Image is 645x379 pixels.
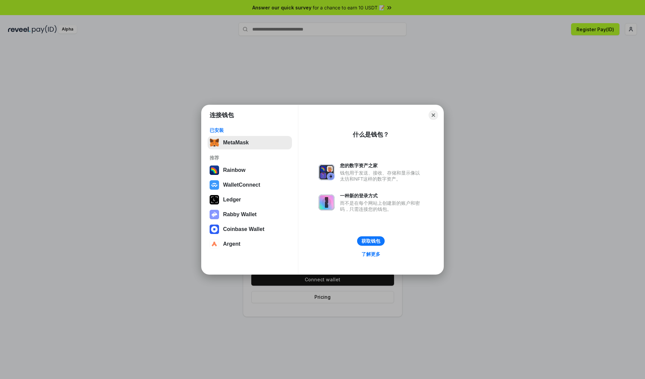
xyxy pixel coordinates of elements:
[210,127,290,133] div: 已安装
[210,195,219,204] img: svg+xml,%3Csvg%20xmlns%3D%22http%3A%2F%2Fwww.w3.org%2F2000%2Fsvg%22%20width%3D%2228%22%20height%3...
[340,193,423,199] div: 一种新的登录方式
[223,140,249,146] div: MetaMask
[210,210,219,219] img: svg+xml,%3Csvg%20xmlns%3D%22http%3A%2F%2Fwww.w3.org%2F2000%2Fsvg%22%20fill%3D%22none%22%20viewBox...
[318,164,335,180] img: svg+xml,%3Csvg%20xmlns%3D%22http%3A%2F%2Fwww.w3.org%2F2000%2Fsvg%22%20fill%3D%22none%22%20viewBox...
[208,193,292,206] button: Ledger
[208,178,292,192] button: WalletConnect
[223,197,241,203] div: Ledger
[340,170,423,182] div: 钱包用于发送、接收、存储和显示像以太坊和NFT这样的数字资产。
[208,237,292,251] button: Argent
[223,211,257,218] div: Rabby Wallet
[208,136,292,149] button: MetaMask
[210,225,219,234] img: svg+xml,%3Csvg%20width%3D%2228%22%20height%3D%2228%22%20viewBox%3D%220%200%2028%2028%22%20fill%3D...
[210,165,219,175] img: svg+xml,%3Csvg%20width%3D%22120%22%20height%3D%22120%22%20viewBox%3D%220%200%20120%20120%22%20fil...
[210,138,219,147] img: svg+xml,%3Csvg%20fill%3D%22none%22%20height%3D%2233%22%20viewBox%3D%220%200%2035%2033%22%20width%...
[353,131,389,139] div: 什么是钱包？
[223,167,246,173] div: Rainbow
[208,223,292,236] button: Coinbase Wallet
[210,111,234,119] h1: 连接钱包
[210,180,219,190] img: svg+xml,%3Csvg%20width%3D%2228%22%20height%3D%2228%22%20viewBox%3D%220%200%2028%2028%22%20fill%3D...
[210,239,219,249] img: svg+xml,%3Csvg%20width%3D%2228%22%20height%3D%2228%22%20viewBox%3D%220%200%2028%2028%22%20fill%3D...
[361,251,380,257] div: 了解更多
[223,226,264,232] div: Coinbase Wallet
[357,236,385,246] button: 获取钱包
[361,238,380,244] div: 获取钱包
[208,163,292,177] button: Rainbow
[318,194,335,210] img: svg+xml,%3Csvg%20xmlns%3D%22http%3A%2F%2Fwww.w3.org%2F2000%2Fsvg%22%20fill%3D%22none%22%20viewBox...
[429,110,438,120] button: Close
[223,241,241,247] div: Argent
[208,208,292,221] button: Rabby Wallet
[223,182,260,188] div: WalletConnect
[357,250,384,258] a: 了解更多
[340,200,423,212] div: 而不是在每个网站上创建新的账户和密码，只需连接您的钱包。
[210,155,290,161] div: 推荐
[340,162,423,169] div: 您的数字资产之家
